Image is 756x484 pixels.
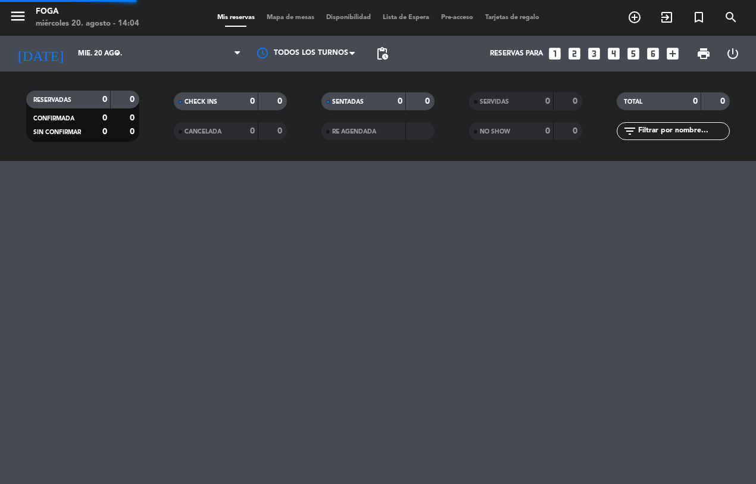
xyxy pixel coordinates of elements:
span: Lista de Espera [377,14,435,21]
span: RE AGENDADA [332,129,376,135]
span: Disponibilidad [320,14,377,21]
i: filter_list [623,124,637,138]
i: looks_two [567,46,582,61]
span: CONFIRMADA [33,116,74,122]
div: FOGA [36,6,139,18]
strong: 0 [250,97,255,106]
span: NO SHOW [480,129,510,135]
span: CHECK INS [185,99,217,105]
strong: 0 [102,95,107,104]
span: Pre-acceso [435,14,479,21]
div: LOG OUT [718,36,747,72]
strong: 0 [130,114,137,122]
strong: 0 [250,127,255,135]
span: Mis reservas [211,14,261,21]
input: Filtrar por nombre... [637,125,729,138]
span: CANCELADA [185,129,221,135]
strong: 0 [573,127,580,135]
span: Mapa de mesas [261,14,320,21]
i: [DATE] [9,41,72,67]
strong: 0 [277,97,285,106]
i: search [724,10,738,24]
span: TOTAL [624,99,642,105]
span: SIN CONFIRMAR [33,129,81,135]
strong: 0 [130,128,137,136]
i: looks_3 [586,46,602,61]
i: looks_one [547,46,563,61]
span: print [696,46,711,61]
i: power_settings_new [726,46,740,61]
strong: 0 [545,127,550,135]
span: Tarjetas de regalo [479,14,545,21]
i: turned_in_not [692,10,706,24]
i: looks_6 [645,46,661,61]
span: pending_actions [375,46,389,61]
strong: 0 [720,97,727,106]
i: add_circle_outline [627,10,642,24]
span: SENTADAS [332,99,364,105]
span: SERVIDAS [480,99,509,105]
strong: 0 [573,97,580,106]
strong: 0 [398,97,402,106]
i: arrow_drop_down [111,46,125,61]
span: RESERVADAS [33,97,71,103]
i: looks_4 [606,46,621,61]
strong: 0 [693,97,698,106]
button: menu [9,7,27,29]
strong: 0 [102,128,107,136]
div: miércoles 20. agosto - 14:04 [36,18,139,30]
strong: 0 [130,95,137,104]
i: exit_to_app [660,10,674,24]
strong: 0 [545,97,550,106]
strong: 0 [425,97,432,106]
i: looks_5 [626,46,641,61]
i: add_box [665,46,680,61]
i: menu [9,7,27,25]
strong: 0 [102,114,107,122]
span: Reservas para [490,49,543,58]
strong: 0 [277,127,285,135]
